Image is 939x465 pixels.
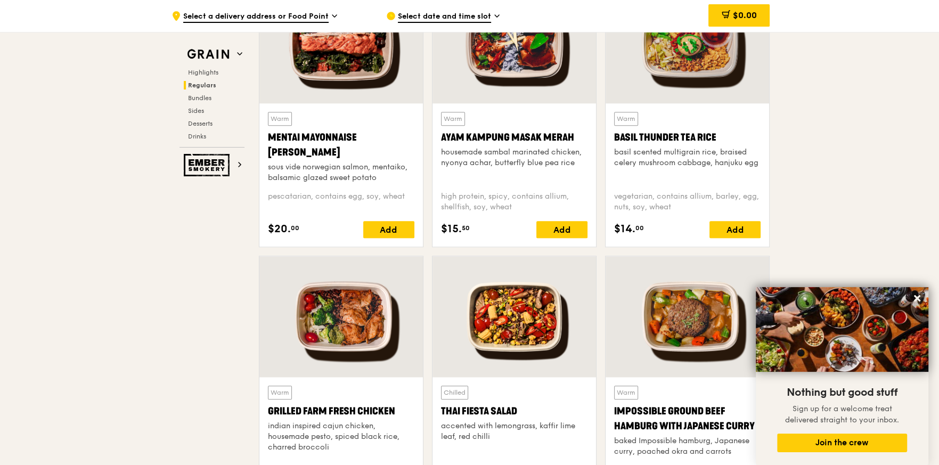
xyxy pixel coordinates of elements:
[268,162,414,183] div: sous vide norwegian salmon, mentaiko, balsamic glazed sweet potato
[441,147,587,168] div: housemade sambal marinated chicken, nyonya achar, butterfly blue pea rice
[441,112,465,126] div: Warm
[536,221,587,238] div: Add
[785,404,899,425] span: Sign up for a welcome treat delivered straight to your inbox.
[614,191,761,213] div: vegetarian, contains allium, barley, egg, nuts, soy, wheat
[363,221,414,238] div: Add
[909,290,926,307] button: Close
[614,386,638,399] div: Warm
[614,404,761,434] div: Impossible Ground Beef Hamburg with Japanese Curry
[184,45,233,64] img: Grain web logo
[614,221,635,237] span: $14.
[268,191,414,213] div: pescatarian, contains egg, soy, wheat
[441,221,462,237] span: $15.
[268,421,414,453] div: indian inspired cajun chicken, housemade pesto, spiced black rice, charred broccoli
[441,421,587,442] div: accented with lemongrass, kaffir lime leaf, red chilli
[756,287,928,372] img: DSC07876-Edit02-Large.jpeg
[188,120,213,127] span: Desserts
[268,221,291,237] span: $20.
[614,112,638,126] div: Warm
[183,11,329,23] span: Select a delivery address or Food Point
[188,107,204,115] span: Sides
[268,404,414,419] div: Grilled Farm Fresh Chicken
[614,436,761,457] div: baked Impossible hamburg, Japanese curry, poached okra and carrots
[188,94,211,102] span: Bundles
[441,130,587,145] div: Ayam Kampung Masak Merah
[614,147,761,168] div: basil scented multigrain rice, braised celery mushroom cabbage, hanjuku egg
[268,386,292,399] div: Warm
[441,404,587,419] div: Thai Fiesta Salad
[614,130,761,145] div: Basil Thunder Tea Rice
[268,112,292,126] div: Warm
[188,133,206,140] span: Drinks
[188,81,216,89] span: Regulars
[441,191,587,213] div: high protein, spicy, contains allium, shellfish, soy, wheat
[184,154,233,176] img: Ember Smokery web logo
[732,10,756,20] span: $0.00
[398,11,491,23] span: Select date and time slot
[787,386,897,399] span: Nothing but good stuff
[188,69,218,76] span: Highlights
[268,130,414,160] div: Mentai Mayonnaise [PERSON_NAME]
[777,434,907,452] button: Join the crew
[462,224,470,232] span: 50
[635,224,644,232] span: 00
[441,386,468,399] div: Chilled
[291,224,299,232] span: 00
[709,221,761,238] div: Add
